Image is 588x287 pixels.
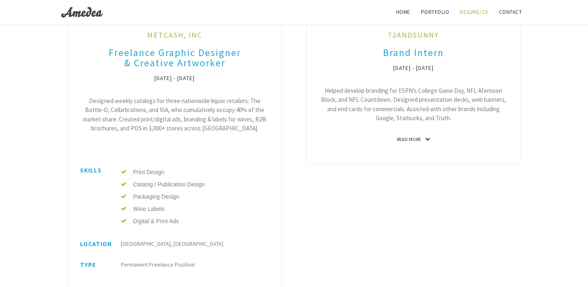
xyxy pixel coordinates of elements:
h5: [DATE] - [DATE] [319,66,508,70]
h5: [DATE] - [DATE] [80,76,269,80]
div: Designed weekly catalogs for three nationwide liquor retailers: The Bottle-O, Cellarbrations, and... [80,96,269,133]
h3: Brand Intern [319,47,508,58]
li: Catalog / Publication Design [121,178,269,191]
div: [GEOGRAPHIC_DATA], [GEOGRAPHIC_DATA] [80,240,269,248]
a: Read More [397,135,430,143]
h4: Metcash, Inc [80,31,269,39]
label: Skills [80,166,102,175]
label: type [80,260,96,270]
div: Permanent Freelance Position [80,260,269,269]
li: Packaging Design [121,191,269,203]
label: Location [80,240,112,249]
li: Wine Labels [121,203,269,215]
li: Digital & Print Ads [121,215,269,227]
li: Print Design [121,166,269,178]
h3: Freelance Graphic Designer & Creative Artworker [80,47,269,68]
div: Helped develop branding for ESPN’s College Game Day, NFL Afernoon Block, and NFL Countdown. Desig... [319,86,508,123]
h4: 72andSunny [319,31,508,39]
